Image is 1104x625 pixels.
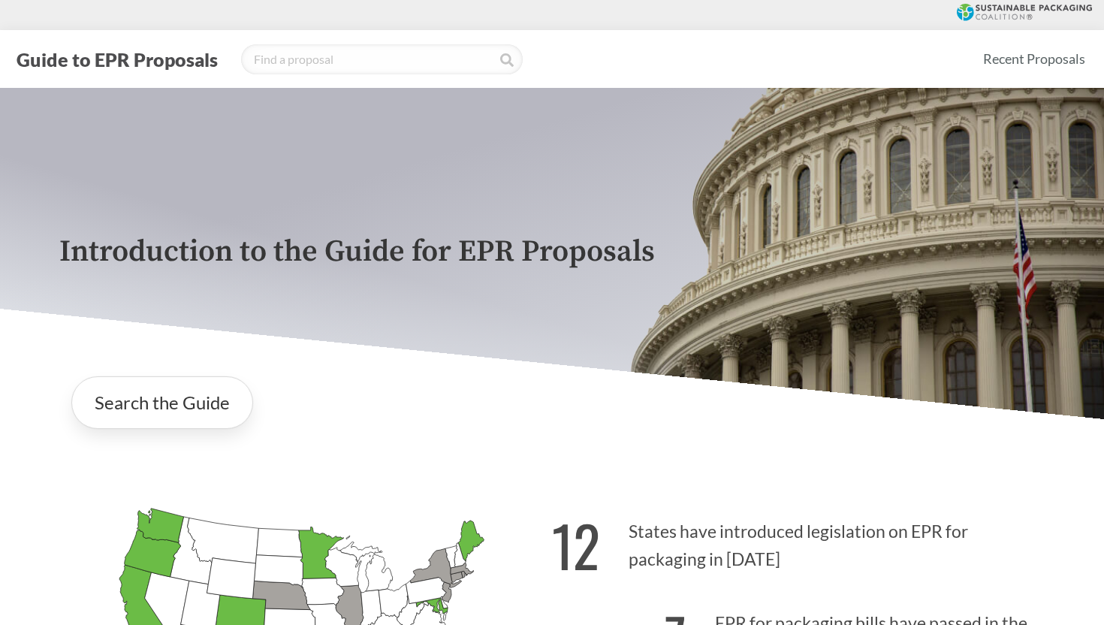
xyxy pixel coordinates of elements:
strong: 12 [552,503,600,587]
button: Guide to EPR Proposals [12,47,222,71]
a: Recent Proposals [976,42,1092,76]
a: Search the Guide [71,376,253,429]
input: Find a proposal [241,44,523,74]
p: States have introduced legislation on EPR for packaging in [DATE] [552,495,1045,587]
p: Introduction to the Guide for EPR Proposals [59,235,1045,269]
